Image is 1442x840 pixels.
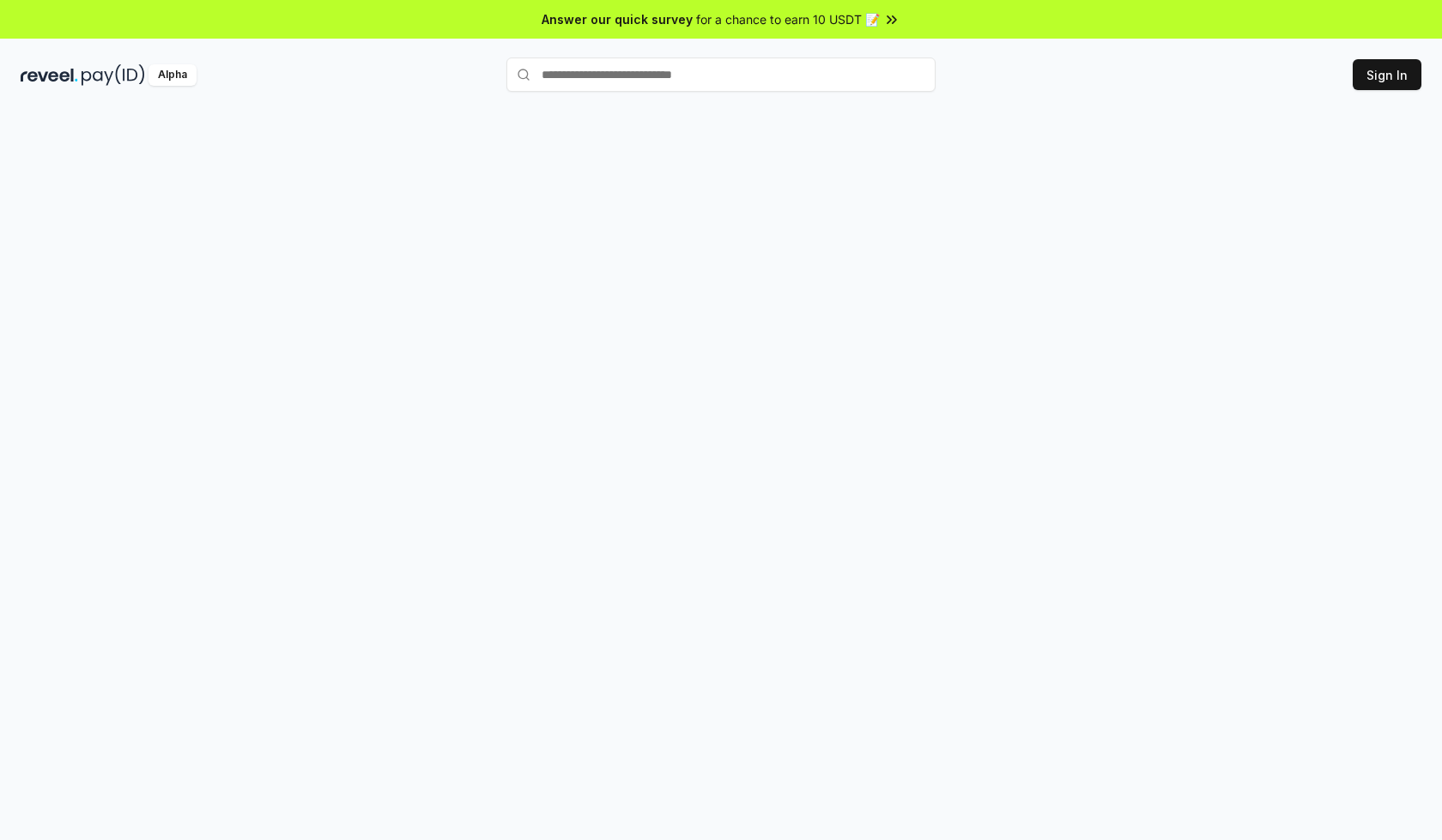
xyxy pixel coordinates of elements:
[542,10,693,28] span: Answer our quick survey
[82,64,145,86] img: pay_id
[696,10,880,28] span: for a chance to earn 10 USDT 📝
[21,64,78,86] img: reveel_dark
[1353,59,1421,90] button: Sign In
[148,64,197,86] div: Alpha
